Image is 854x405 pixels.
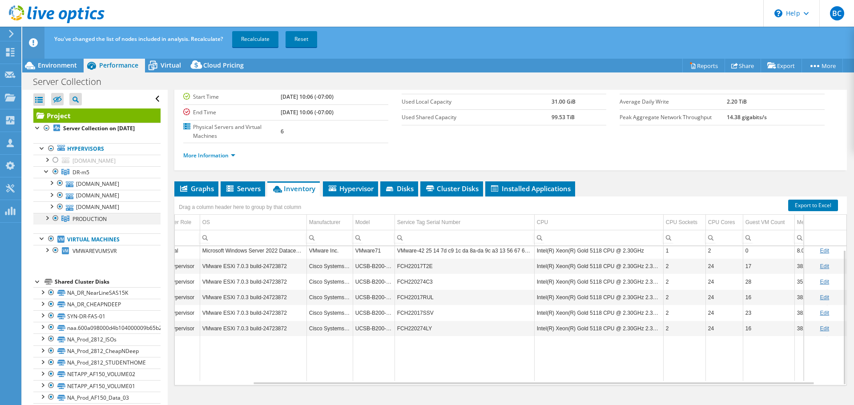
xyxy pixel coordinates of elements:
[705,321,743,336] td: Column CPU Cores, Value 24
[743,215,794,230] td: Guest VM Count Column
[820,325,829,332] a: Edit
[33,322,161,333] a: naa.600a098000d4b104000009b65b2bd1c2
[73,247,117,255] span: VMWAREVUMSVR
[794,289,827,305] td: Column Memory, Value 382.64 GiB
[225,184,261,193] span: Servers
[55,277,161,287] div: Shared Cluster Disks
[33,333,161,345] a: NA_Prod_2812_ISOs
[200,230,306,245] td: Column OS, Filter cell
[33,245,161,257] a: VMWAREVUMSVR
[743,258,794,274] td: Column Guest VM Count, Value 17
[705,305,743,321] td: Column CPU Cores, Value 24
[29,77,115,87] h1: Server Collection
[794,321,827,336] td: Column Memory, Value 382.64 GiB
[537,217,548,228] div: CPU
[33,108,161,123] a: Project
[774,9,782,17] svg: \n
[395,215,534,230] td: Service Tag Serial Number Column
[286,31,317,47] a: Reset
[353,230,395,245] td: Column Model, Filter cell
[552,113,575,121] b: 99.53 TiB
[309,217,341,228] div: Manufacturer
[353,215,395,230] td: Model Column
[727,113,767,121] b: 14.38 gigabits/s
[33,155,161,166] a: [DOMAIN_NAME]
[490,184,571,193] span: Installed Applications
[534,289,663,305] td: Column CPU, Value Intel(R) Xeon(R) Gold 5118 CPU @ 2.30GHz 2.30 GHz
[33,178,161,189] a: [DOMAIN_NAME]
[163,323,197,334] div: Hypervisor
[761,59,802,72] a: Export
[534,243,663,258] td: Column CPU, Value Intel(R) Xeon(R) Gold 5118 CPU @ 2.30GHz
[385,184,414,193] span: Disks
[63,124,135,132] b: Server Collection on [DATE]
[534,321,663,336] td: Column CPU, Value Intel(R) Xeon(R) Gold 5118 CPU @ 2.30GHz 2.30 GHz
[743,289,794,305] td: Column Guest VM Count, Value 16
[820,310,829,316] a: Edit
[794,230,827,245] td: Column Memory, Filter cell
[802,59,843,72] a: More
[395,258,534,274] td: Column Service Tag Serial Number, Value FCH22017T2E
[666,217,697,228] div: CPU Sockets
[33,233,161,245] a: Virtual Machines
[663,243,705,258] td: Column CPU Sockets, Value 1
[705,215,743,230] td: CPU Cores Column
[820,279,829,285] a: Edit
[425,184,479,193] span: Cluster Disks
[402,97,552,106] label: Used Local Capacity
[73,215,107,223] span: PRODUCTION
[534,305,663,321] td: Column CPU, Value Intel(R) Xeon(R) Gold 5118 CPU @ 2.30GHz 2.30 GHz
[830,6,844,20] span: BC
[33,201,161,213] a: [DOMAIN_NAME]
[705,258,743,274] td: Column CPU Cores, Value 24
[705,243,743,258] td: Column CPU Cores, Value 2
[179,184,214,193] span: Graphs
[794,243,827,258] td: Column Memory, Value 8.00 GiB
[743,321,794,336] td: Column Guest VM Count, Value 16
[200,243,306,258] td: Column OS, Value Microsoft Windows Server 2022 Datacenter
[163,308,197,318] div: Hypervisor
[202,217,210,228] div: OS
[200,305,306,321] td: Column OS, Value VMware ESXi 7.0.3 build-24723872
[306,305,353,321] td: Column Manufacturer, Value Cisco Systems Inc
[306,289,353,305] td: Column Manufacturer, Value Cisco Systems Inc
[725,59,761,72] a: Share
[682,59,725,72] a: Reports
[306,243,353,258] td: Column Manufacturer, Value VMware Inc.
[820,294,829,301] a: Edit
[820,263,829,269] a: Edit
[306,230,353,245] td: Column Manufacturer, Filter cell
[353,289,395,305] td: Column Model, Value UCSB-B200-M5
[395,289,534,305] td: Column Service Tag Serial Number, Value FCH22017RUL
[163,261,197,272] div: Hypervisor
[534,230,663,245] td: Column CPU, Filter cell
[161,274,200,289] td: Column Server Role, Value Hypervisor
[306,274,353,289] td: Column Manufacturer, Value Cisco Systems Inc
[163,217,191,228] div: Server Role
[200,321,306,336] td: Column OS, Value VMware ESXi 7.0.3 build-24723872
[534,215,663,230] td: CPU Column
[663,321,705,336] td: Column CPU Sockets, Value 2
[663,274,705,289] td: Column CPU Sockets, Value 2
[33,310,161,322] a: SYN-DR-FAS-01
[353,321,395,336] td: Column Model, Value UCSB-B200-M5
[663,305,705,321] td: Column CPU Sockets, Value 2
[794,215,827,230] td: Memory Column
[788,200,838,211] a: Export to Excel
[33,357,161,369] a: NA_Prod_2812_STUDENTHOME
[33,369,161,380] a: NETAPP_AF150_VOLUME02
[355,217,370,228] div: Model
[33,123,161,134] a: Server Collection on [DATE]
[620,97,726,106] label: Average Daily Write
[708,217,735,228] div: CPU Cores
[33,287,161,299] a: NA_DR_NearLineSAS15K
[794,258,827,274] td: Column Memory, Value 382.64 GiB
[663,258,705,274] td: Column CPU Sockets, Value 2
[203,61,244,69] span: Cloud Pricing
[395,243,534,258] td: Column Service Tag Serial Number, Value VMware-42 25 14 7d c9 1c da 8a-da 9c a3 13 56 67 66 9c
[620,113,726,122] label: Peak Aggregate Network Throughput
[534,274,663,289] td: Column CPU, Value Intel(R) Xeon(R) Gold 5118 CPU @ 2.30GHz 2.30 GHz
[306,215,353,230] td: Manufacturer Column
[281,128,284,135] b: 6
[200,274,306,289] td: Column OS, Value VMware ESXi 7.0.3 build-24723872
